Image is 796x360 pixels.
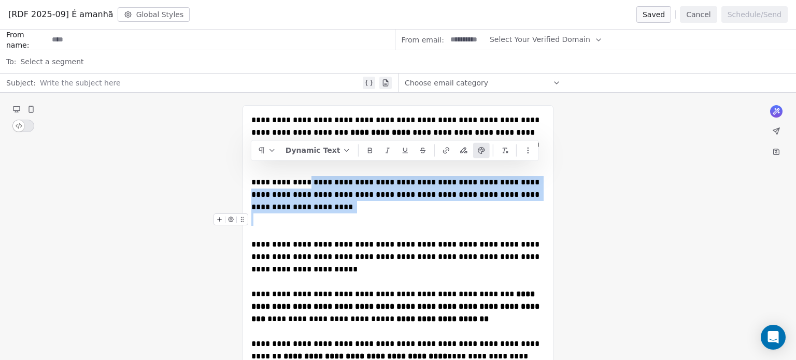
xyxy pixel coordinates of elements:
[118,7,190,22] button: Global Styles
[680,6,717,23] button: Cancel
[6,30,48,50] span: From name:
[6,56,16,67] span: To:
[721,6,788,23] button: Schedule/Send
[490,34,590,45] span: Select Your Verified Domain
[761,325,786,350] div: Open Intercom Messenger
[636,6,671,23] button: Saved
[405,78,488,88] span: Choose email category
[6,78,36,91] span: Subject:
[8,8,113,21] span: [RDF 2025-09] É amanhã
[20,56,83,67] span: Select a segment
[281,142,355,158] button: Dynamic Text
[402,35,444,45] span: From email:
